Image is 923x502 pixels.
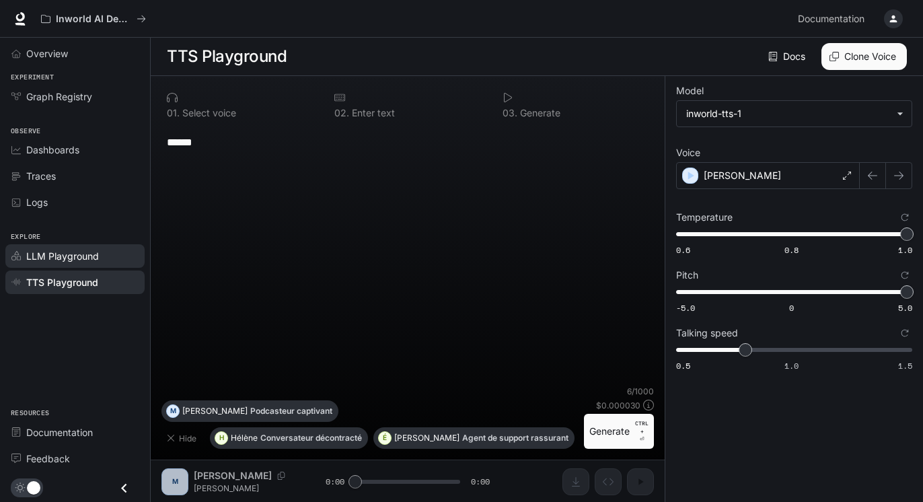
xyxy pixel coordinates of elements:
p: Temperature [676,213,733,222]
a: Documentation [792,5,875,32]
h1: TTS Playground [167,43,287,70]
button: Hide [161,427,205,449]
p: Conversateur décontracté [260,434,362,442]
p: Pitch [676,271,698,280]
div: É [379,427,391,449]
p: $ 0.000030 [596,400,640,411]
span: 0.6 [676,244,690,256]
span: 0.8 [784,244,799,256]
button: All workspaces [35,5,152,32]
a: LLM Playground [5,244,145,268]
span: 0 [789,302,794,314]
a: Logs [5,190,145,214]
p: 0 3 . [503,108,517,118]
p: Select voice [180,108,236,118]
span: Documentation [798,11,864,28]
a: Traces [5,164,145,188]
button: Reset to default [897,210,912,225]
span: Logs [26,195,48,209]
span: Overview [26,46,68,61]
span: 5.0 [898,302,912,314]
p: Enter text [349,108,395,118]
span: Documentation [26,425,93,439]
p: [PERSON_NAME] [704,169,781,182]
p: [PERSON_NAME] [182,407,248,415]
p: Podcasteur captivant [250,407,332,415]
p: Agent de support rassurant [462,434,568,442]
span: Feedback [26,452,70,466]
button: É[PERSON_NAME]Agent de support rassurant [373,427,575,449]
p: 0 1 . [167,108,180,118]
span: Graph Registry [26,89,92,104]
span: 1.5 [898,360,912,371]
p: Talking speed [676,328,738,338]
button: M[PERSON_NAME]Podcasteur captivant [161,400,338,422]
span: LLM Playground [26,249,99,263]
a: Dashboards [5,138,145,162]
p: Generate [517,108,560,118]
div: inworld-tts-1 [686,107,890,120]
button: Reset to default [897,326,912,340]
span: Dashboards [26,143,79,157]
button: HHélèneConversateur décontracté [210,427,368,449]
a: Overview [5,42,145,65]
a: Feedback [5,447,145,470]
button: Clone Voice [821,43,907,70]
div: H [215,427,227,449]
p: [PERSON_NAME] [394,434,459,442]
button: Close drawer [109,474,139,502]
span: Traces [26,169,56,183]
span: Dark mode toggle [27,480,40,495]
a: Graph Registry [5,85,145,108]
span: TTS Playground [26,275,98,289]
p: 0 2 . [334,108,349,118]
div: M [167,400,179,422]
div: inworld-tts-1 [677,101,912,127]
span: 1.0 [784,360,799,371]
p: Hélène [231,434,258,442]
span: -5.0 [676,302,695,314]
a: Documentation [5,421,145,444]
p: Voice [676,148,700,157]
a: Docs [766,43,811,70]
span: 0.5 [676,360,690,371]
p: ⏎ [635,419,649,443]
p: Model [676,86,704,96]
a: TTS Playground [5,271,145,294]
button: Reset to default [897,268,912,283]
span: 1.0 [898,244,912,256]
button: GenerateCTRL +⏎ [584,414,654,449]
p: Inworld AI Demos [56,13,131,25]
p: CTRL + [635,419,649,435]
p: 6 / 1000 [627,386,654,397]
